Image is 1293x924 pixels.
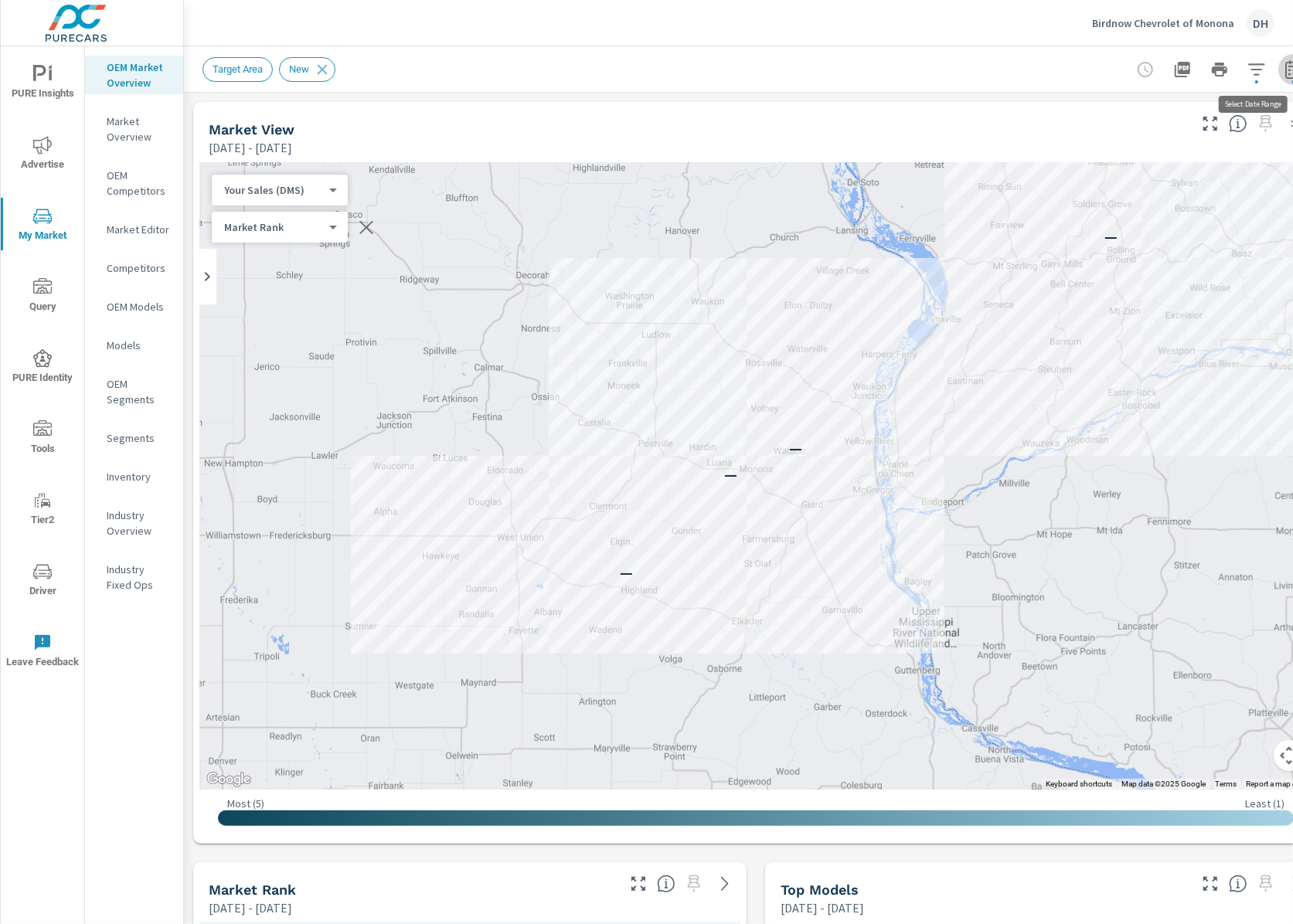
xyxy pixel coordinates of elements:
p: Birdnow Chevrolet of Monona [1092,16,1234,30]
p: Most ( 5 ) [227,797,264,810]
div: Market Editor [85,218,183,241]
div: Industry Overview [85,504,183,542]
div: Your Sales (DMS) [212,220,335,235]
span: New [280,63,318,75]
p: Segments [107,430,171,446]
span: Find the biggest opportunities within your model lineup nationwide. [Source: Market registration ... [1229,875,1247,893]
p: Models [107,338,171,353]
p: Market Overview [107,114,171,144]
div: Market Overview [85,110,183,148]
div: Inventory [85,465,183,488]
a: Open this area in Google Maps (opens a new window) [203,769,254,790]
p: OEM Market Overview [107,59,171,90]
div: OEM Market Overview [85,56,183,94]
p: Market Editor [107,222,171,237]
div: Models [85,334,183,357]
p: — [724,465,737,484]
span: Target Area [203,63,272,75]
span: Tier2 [5,491,80,529]
span: Map data ©2025 Google [1121,780,1206,788]
h5: Market Rank [209,882,296,898]
span: My Market [5,207,80,245]
p: Your Sales (DMS) [224,183,323,197]
div: OEM Segments [85,372,183,411]
span: Driver [5,562,80,600]
div: nav menu [1,46,84,686]
span: Query [5,278,80,316]
div: OEM Models [85,295,183,318]
span: Select a preset date range to save this widget [682,871,706,896]
p: — [620,563,633,582]
div: Competitors [85,256,183,280]
p: OEM Segments [107,376,171,407]
p: OEM Competitors [107,168,171,199]
button: Keyboard shortcuts [1046,779,1112,790]
a: See more details in report [713,871,737,896]
div: DH [1247,9,1274,37]
img: Google [203,769,254,790]
span: PURE Identity [5,349,80,387]
p: — [1104,227,1118,246]
div: New [279,57,335,82]
div: OEM Competitors [85,164,183,202]
button: Apply Filters [1241,54,1272,85]
span: Select a preset date range to save this widget [1254,111,1278,136]
div: Industry Fixed Ops [85,558,183,596]
p: Industry Overview [107,508,171,538]
span: Market Rank shows you how you rank, in terms of sales, to other dealerships in your market. “Mark... [657,875,675,893]
p: Inventory [107,469,171,484]
div: Your Sales (DMS) [212,183,335,198]
p: Market Rank [224,220,323,234]
p: [DATE] - [DATE] [781,899,864,917]
button: Make Fullscreen [1198,871,1223,896]
span: Find the biggest opportunities in your market for your inventory. Understand by postal code where... [1229,114,1247,133]
span: PURE Insights [5,65,80,103]
div: Segments [85,426,183,450]
p: Competitors [107,260,171,276]
p: [DATE] - [DATE] [209,138,292,157]
span: Select a preset date range to save this widget [1254,871,1278,896]
p: [DATE] - [DATE] [209,899,292,917]
a: Terms (opens in new tab) [1215,780,1237,788]
button: Make Fullscreen [626,871,651,896]
h5: Top Models [781,882,859,898]
p: OEM Models [107,299,171,314]
span: Tools [5,420,80,458]
p: Industry Fixed Ops [107,562,171,593]
h5: Market View [209,121,294,138]
p: — [789,439,802,457]
span: Leave Feedback [5,634,80,671]
span: Advertise [5,136,80,174]
p: Least ( 1 ) [1245,797,1284,810]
